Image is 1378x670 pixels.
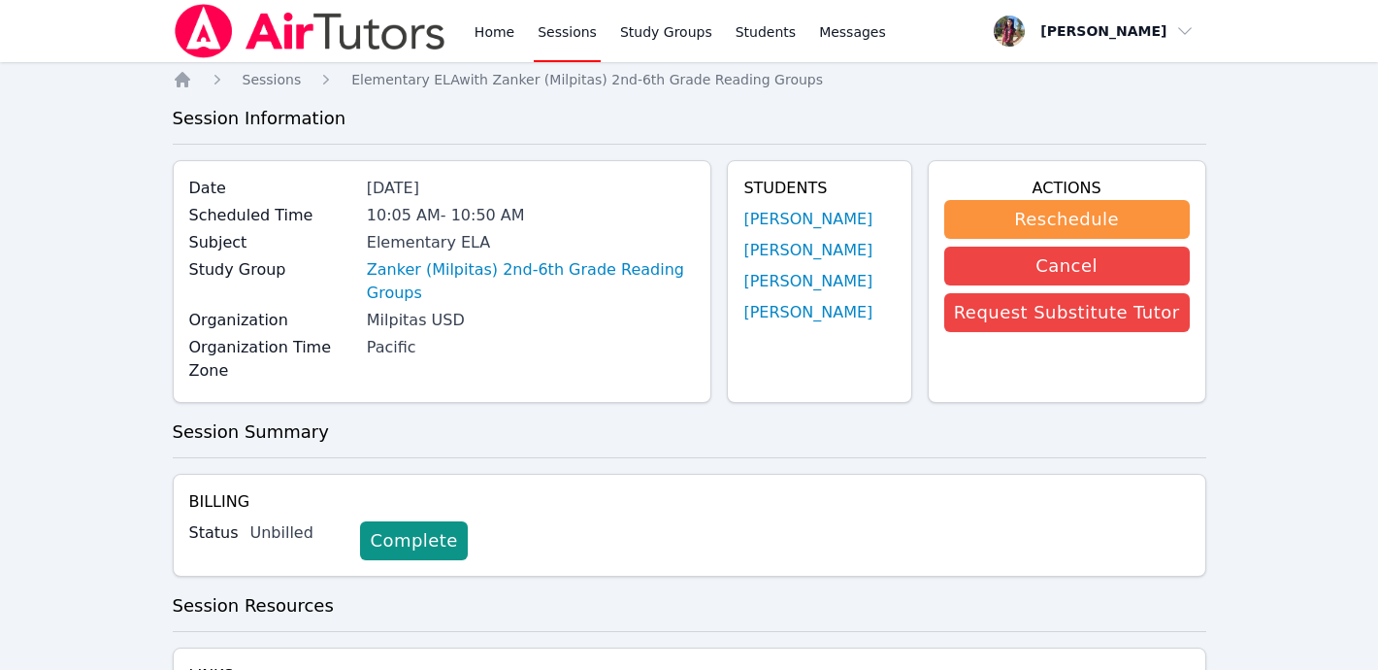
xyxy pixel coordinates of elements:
[367,309,696,332] div: Milpitas USD
[189,490,1190,514] h4: Billing
[189,309,355,332] label: Organization
[367,336,696,359] div: Pacific
[173,105,1206,132] h3: Session Information
[944,177,1190,200] h4: Actions
[189,204,355,227] label: Scheduled Time
[189,336,355,383] label: Organization Time Zone
[173,592,1206,620] h3: Session Resources
[819,22,886,42] span: Messages
[189,177,355,200] label: Date
[944,293,1190,332] button: Request Substitute Tutor
[173,70,1206,89] nav: Breadcrumb
[367,258,696,305] a: Zanker (Milpitas) 2nd-6th Grade Reading Groups
[189,521,239,545] label: Status
[351,72,823,87] span: Elementary ELA with Zanker (Milpitas) 2nd-6th Grade Reading Groups
[743,208,872,231] a: [PERSON_NAME]
[367,231,696,254] div: Elementary ELA
[367,204,696,227] div: 10:05 AM - 10:50 AM
[173,4,447,58] img: Air Tutors
[189,231,355,254] label: Subject
[243,72,302,87] span: Sessions
[249,521,344,545] div: Unbilled
[743,177,895,200] h4: Students
[743,301,872,324] a: [PERSON_NAME]
[743,239,872,262] a: [PERSON_NAME]
[944,200,1190,239] button: Reschedule
[743,270,872,293] a: [PERSON_NAME]
[189,258,355,282] label: Study Group
[173,419,1206,446] h3: Session Summary
[944,247,1190,285] button: Cancel
[360,521,467,560] a: Complete
[243,70,302,89] a: Sessions
[367,177,696,200] div: [DATE]
[351,70,823,89] a: Elementary ELAwith Zanker (Milpitas) 2nd-6th Grade Reading Groups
